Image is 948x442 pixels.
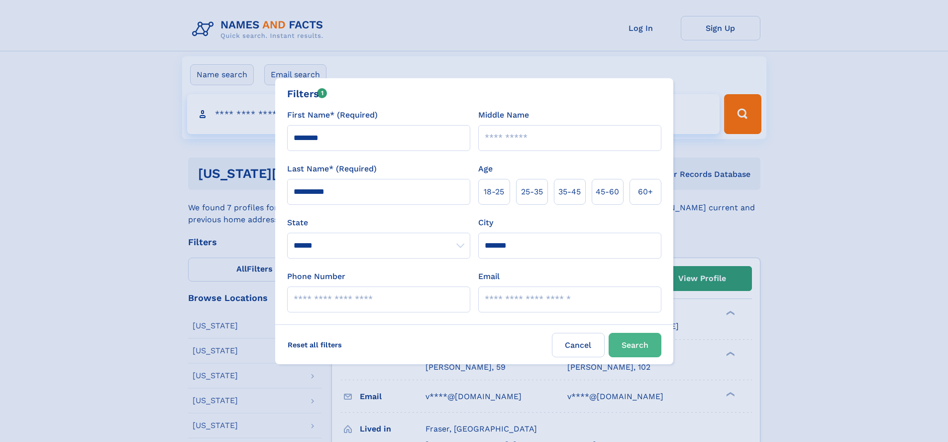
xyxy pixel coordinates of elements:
[287,271,345,283] label: Phone Number
[287,86,327,101] div: Filters
[478,109,529,121] label: Middle Name
[478,163,493,175] label: Age
[478,271,500,283] label: Email
[287,163,377,175] label: Last Name* (Required)
[521,186,543,198] span: 25‑35
[484,186,504,198] span: 18‑25
[552,333,605,357] label: Cancel
[281,333,348,357] label: Reset all filters
[287,217,470,229] label: State
[478,217,493,229] label: City
[596,186,619,198] span: 45‑60
[287,109,378,121] label: First Name* (Required)
[609,333,661,357] button: Search
[638,186,653,198] span: 60+
[558,186,581,198] span: 35‑45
